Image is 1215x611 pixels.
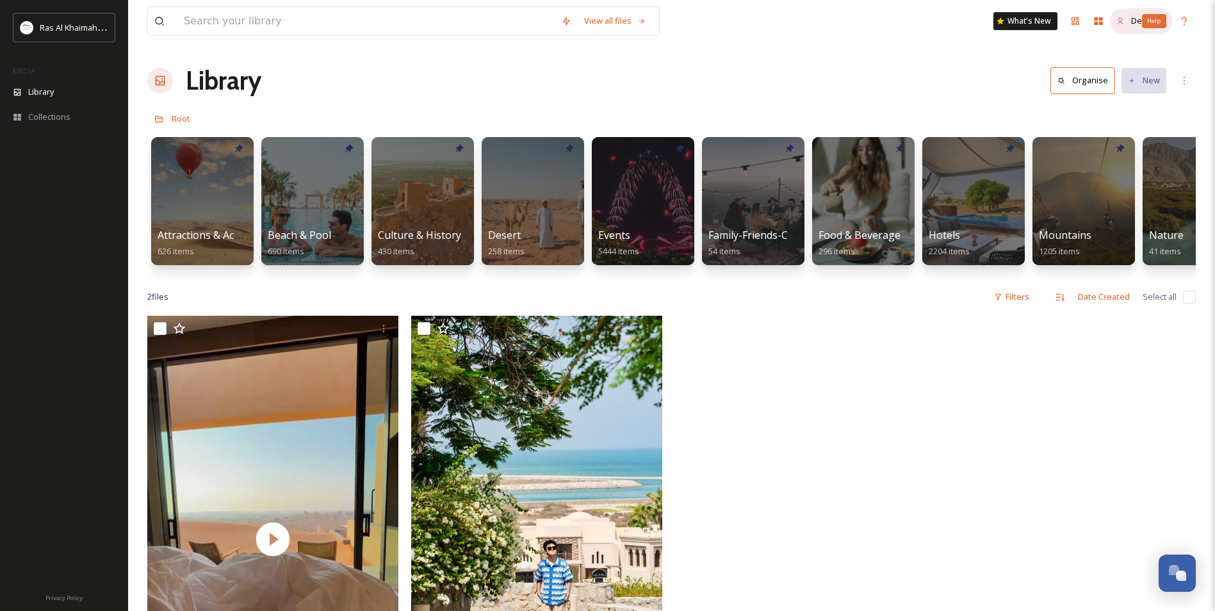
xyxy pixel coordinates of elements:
a: Family-Friends-Couple-Solo54 items [708,229,840,257]
span: 2 file s [147,291,168,303]
a: Events5444 items [598,229,639,257]
span: Desert [488,228,521,242]
a: What's New [993,12,1057,30]
a: Nature41 items [1149,229,1184,257]
a: Privacy Policy [45,589,83,605]
a: Food & Beverage296 items [819,229,901,257]
span: Root [172,113,190,124]
span: Der Tour [1131,15,1166,26]
a: Mountains1205 items [1039,229,1091,257]
span: Food & Beverage [819,228,901,242]
input: Search your library [177,7,555,35]
span: 690 items [268,245,304,257]
span: Culture & History [378,228,461,242]
span: Library [28,86,54,98]
button: Organise [1050,67,1115,94]
div: Date Created [1072,284,1136,309]
span: Privacy Policy [45,594,83,602]
a: Der Tour [1110,8,1173,33]
a: Beach & Pool690 items [268,229,331,257]
span: Nature [1149,228,1184,242]
a: Root [172,111,190,126]
span: Select all [1143,291,1177,303]
a: Organise [1050,67,1121,94]
span: 1205 items [1039,245,1080,257]
span: Mountains [1039,228,1091,242]
span: 258 items [488,245,525,257]
span: 626 items [158,245,194,257]
img: Logo_RAKTDA_RGB-01.png [20,21,33,34]
span: Hotels [929,228,960,242]
span: 5444 items [598,245,639,257]
a: Culture & History430 items [378,229,461,257]
a: Desert258 items [488,229,525,257]
span: Family-Friends-Couple-Solo [708,228,840,242]
span: Attractions & Activities [158,228,265,242]
span: 54 items [708,245,740,257]
span: MEDIA [13,66,35,76]
a: View all files [578,8,653,33]
a: Hotels2204 items [929,229,970,257]
button: New [1121,68,1166,93]
span: Events [598,228,630,242]
span: 41 items [1149,245,1181,257]
span: Beach & Pool [268,228,331,242]
span: 2204 items [929,245,970,257]
a: Library [186,61,261,100]
div: Help [1142,14,1166,28]
span: 296 items [819,245,855,257]
a: Help [1173,10,1196,33]
button: Open Chat [1159,555,1196,592]
a: Attractions & Activities626 items [158,229,265,257]
div: Filters [988,284,1036,309]
span: Collections [28,111,70,123]
span: 430 items [378,245,414,257]
span: Ras Al Khaimah Tourism Development Authority [40,21,221,33]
